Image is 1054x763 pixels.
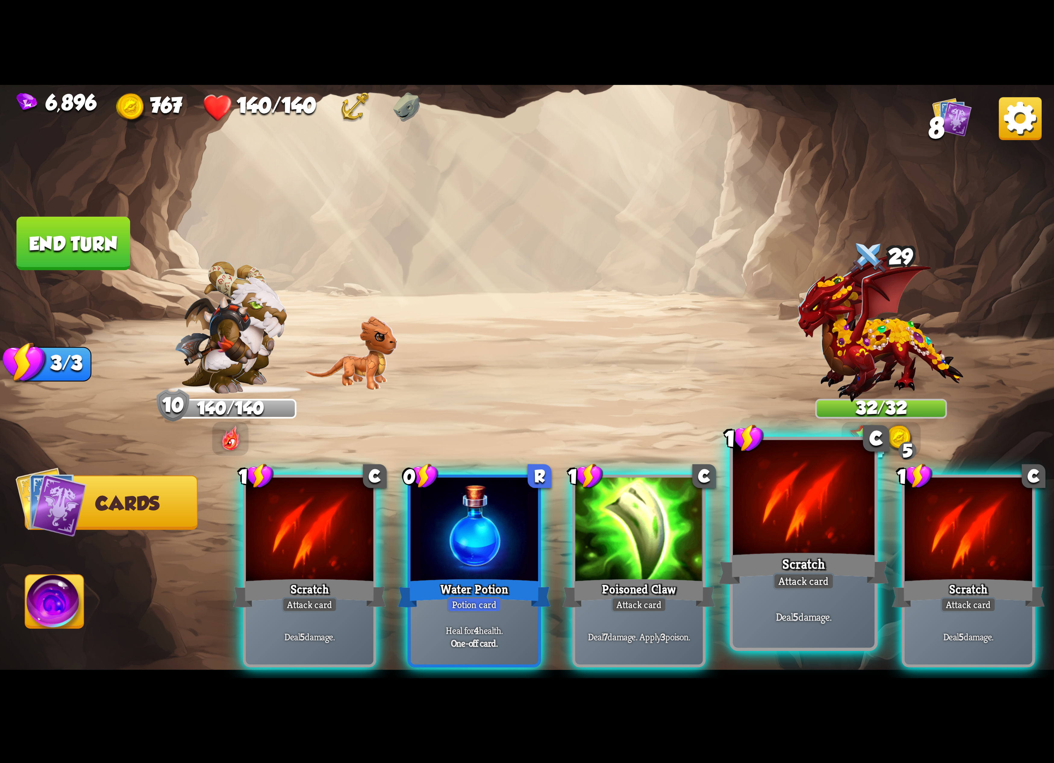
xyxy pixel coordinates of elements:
div: Attack card [611,597,667,613]
p: Heal for health. [414,624,535,637]
div: 1 [897,463,933,490]
div: 29 [815,237,947,280]
div: 32/32 [817,400,946,417]
img: Dragonstone - Raise your max HP by 1 after each combat. [392,93,419,122]
img: Stamina_Icon.png [2,341,47,384]
img: Anchor - Start each combat with 10 armor. [341,93,370,122]
div: 1 [239,463,274,490]
div: C [363,464,387,488]
img: Bonus_Damage_Icon.png [850,425,876,448]
div: R [528,464,551,488]
img: Gold.png [117,93,146,122]
b: 4 [474,624,479,637]
div: Water Potion [398,576,551,610]
b: One-off card. [451,637,498,649]
img: Gem.png [17,93,38,113]
div: Gems [17,91,96,115]
p: Deal damage. [908,630,1029,643]
button: Cards [25,476,198,530]
div: C [1022,464,1046,488]
b: 5 [959,630,964,643]
img: Heart.png [203,93,232,122]
div: 0 [403,463,439,490]
div: Scratch [233,576,386,610]
div: 3/3 [25,347,91,381]
b: 7 [603,630,608,643]
img: Earth_Dragon_Baby.png [305,316,398,390]
div: 24 [862,442,880,460]
b: 3 [660,630,665,643]
img: Gold.png [886,425,912,452]
span: 8 [929,112,944,144]
span: 140/140 [237,93,316,117]
b: 5 [793,610,798,623]
div: 1 [568,463,603,490]
b: 5 [300,630,305,643]
img: Cards_Icon.png [932,97,971,137]
div: C [863,425,890,452]
p: Deal damage. [736,610,871,623]
p: Deal damage. [249,630,370,643]
div: Potion card [447,597,502,613]
div: 1 [725,423,764,453]
div: C [692,464,716,488]
div: Health [203,93,316,123]
div: 140/140 [166,400,295,417]
div: 5 [898,442,916,460]
div: Attack card [282,597,338,613]
div: Gold [117,93,182,123]
img: Cards_Icon.png [15,466,86,537]
div: Attack card [940,597,996,613]
img: Options_Button.png [999,97,1042,140]
img: Treasure_Dragon.png [798,253,964,403]
div: Scratch [892,576,1045,610]
span: Cards [95,493,159,514]
div: Armor [157,389,189,422]
button: End turn [17,217,130,270]
img: DragonFury.png [220,425,241,452]
img: Barbarian_Dragon.png [174,261,287,394]
p: Deal damage. Apply poison. [578,630,700,643]
div: Attack card [773,573,834,590]
div: Scratch [719,550,889,588]
div: Poisoned Claw [563,576,716,610]
img: Ability_Icon.png [26,575,84,635]
div: View all the cards in your deck [932,97,971,141]
span: 767 [150,93,182,117]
